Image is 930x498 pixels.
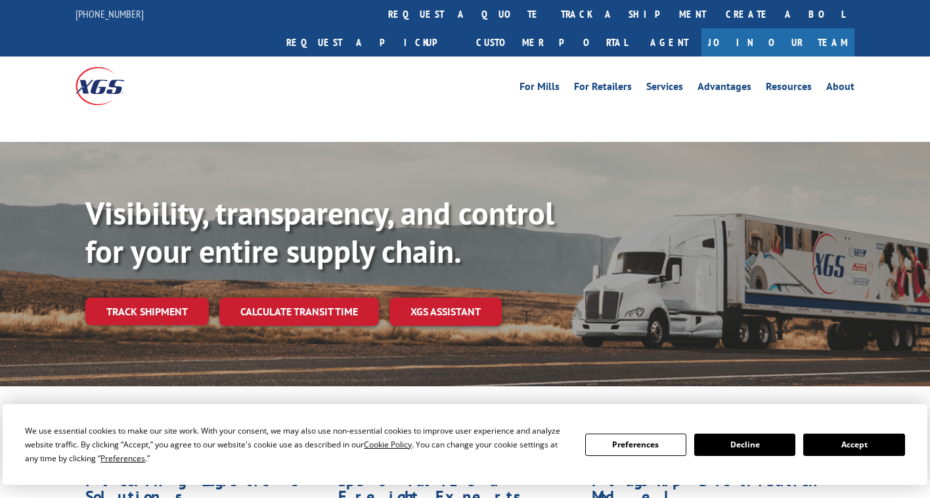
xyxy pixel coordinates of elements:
a: Track shipment [85,298,209,325]
div: Cookie Consent Prompt [3,404,927,485]
a: [PHONE_NUMBER] [76,7,144,20]
a: About [826,81,854,96]
button: Decline [694,434,795,456]
div: We use essential cookies to make our site work. With your consent, we may also use non-essential ... [25,424,569,465]
a: XGS ASSISTANT [389,298,502,326]
b: Visibility, transparency, and control for your entire supply chain. [85,192,554,271]
a: Resources [766,81,812,96]
span: Preferences [100,453,145,464]
a: Calculate transit time [219,298,379,326]
a: Advantages [697,81,751,96]
a: For Mills [520,81,560,96]
a: For Retailers [574,81,632,96]
a: Request a pickup [277,28,466,57]
a: Join Our Team [701,28,854,57]
a: Customer Portal [466,28,637,57]
button: Accept [803,434,904,456]
a: Services [646,81,683,96]
button: Preferences [585,434,686,456]
a: Agent [637,28,701,57]
span: Cookie Policy [364,439,412,450]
